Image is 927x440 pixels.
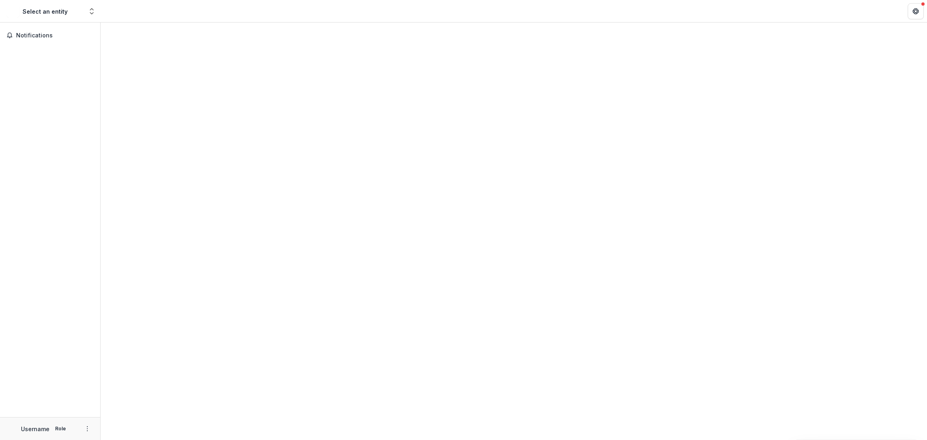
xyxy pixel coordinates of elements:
[21,425,49,433] p: Username
[23,7,68,16] div: Select an entity
[3,29,97,42] button: Notifications
[86,3,97,19] button: Open entity switcher
[908,3,924,19] button: Get Help
[16,32,94,39] span: Notifications
[82,424,92,434] button: More
[53,425,68,432] p: Role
